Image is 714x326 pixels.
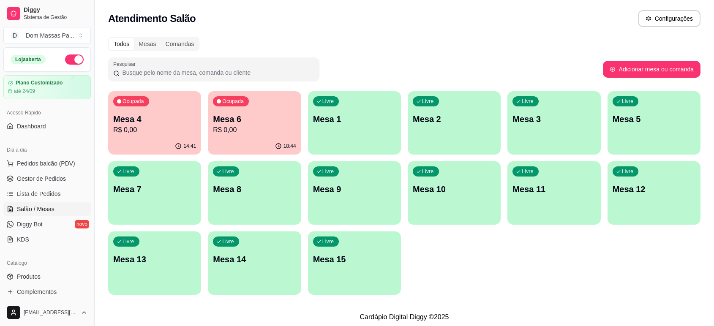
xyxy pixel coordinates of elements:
[308,91,401,155] button: LivreMesa 1
[24,309,77,316] span: [EMAIL_ADDRESS][DOMAIN_NAME]
[507,161,600,225] button: LivreMesa 11
[3,106,91,120] div: Acesso Rápido
[14,88,35,95] article: até 24/09
[123,168,134,175] p: Livre
[161,38,199,50] div: Comandas
[422,98,434,105] p: Livre
[113,113,196,125] p: Mesa 4
[208,231,301,295] button: LivreMesa 14
[26,31,74,40] div: Dom Massas Pa ...
[213,113,296,125] p: Mesa 6
[11,31,19,40] span: D
[183,143,196,149] p: 14:41
[3,285,91,299] a: Complementos
[413,113,496,125] p: Mesa 2
[622,168,634,175] p: Livre
[16,80,63,86] article: Plano Customizado
[3,217,91,231] a: Diggy Botnovo
[17,220,43,228] span: Diggy Bot
[422,168,434,175] p: Livre
[512,183,595,195] p: Mesa 11
[3,27,91,44] button: Select a team
[322,168,334,175] p: Livre
[512,113,595,125] p: Mesa 3
[3,75,91,99] a: Plano Customizadoaté 24/09
[24,6,87,14] span: Diggy
[322,98,334,105] p: Livre
[322,238,334,245] p: Livre
[134,38,161,50] div: Mesas
[3,143,91,157] div: Dia a dia
[65,54,84,65] button: Alterar Status
[17,205,55,213] span: Salão / Mesas
[17,122,46,130] span: Dashboard
[108,161,201,225] button: LivreMesa 7
[413,183,496,195] p: Mesa 10
[17,190,61,198] span: Lista de Pedidos
[213,183,296,195] p: Mesa 8
[408,91,501,155] button: LivreMesa 2
[11,55,46,64] div: Loja aberta
[3,3,91,24] a: DiggySistema de Gestão
[522,168,534,175] p: Livre
[222,168,234,175] p: Livre
[613,183,695,195] p: Mesa 12
[17,159,75,168] span: Pedidos balcão (PDV)
[3,256,91,270] div: Catálogo
[308,161,401,225] button: LivreMesa 9
[208,161,301,225] button: LivreMesa 8
[608,161,700,225] button: LivreMesa 12
[308,231,401,295] button: LivreMesa 15
[109,38,134,50] div: Todos
[113,183,196,195] p: Mesa 7
[507,91,600,155] button: LivreMesa 3
[638,10,700,27] button: Configurações
[120,68,314,77] input: Pesquisar
[603,61,700,78] button: Adicionar mesa ou comanda
[313,113,396,125] p: Mesa 1
[3,202,91,216] a: Salão / Mesas
[222,238,234,245] p: Livre
[108,91,201,155] button: OcupadaMesa 4R$ 0,0014:41
[123,238,134,245] p: Livre
[213,125,296,135] p: R$ 0,00
[3,187,91,201] a: Lista de Pedidos
[113,125,196,135] p: R$ 0,00
[17,235,29,244] span: KDS
[17,174,66,183] span: Gestor de Pedidos
[24,14,87,21] span: Sistema de Gestão
[613,113,695,125] p: Mesa 5
[3,302,91,323] button: [EMAIL_ADDRESS][DOMAIN_NAME]
[3,270,91,283] a: Produtos
[283,143,296,149] p: 18:44
[522,98,534,105] p: Livre
[408,161,501,225] button: LivreMesa 10
[108,231,201,295] button: LivreMesa 13
[208,91,301,155] button: OcupadaMesa 6R$ 0,0018:44
[222,98,244,105] p: Ocupada
[17,288,57,296] span: Complementos
[622,98,634,105] p: Livre
[3,120,91,133] a: Dashboard
[213,253,296,265] p: Mesa 14
[3,157,91,170] button: Pedidos balcão (PDV)
[113,60,139,68] label: Pesquisar
[113,253,196,265] p: Mesa 13
[3,172,91,185] a: Gestor de Pedidos
[608,91,700,155] button: LivreMesa 5
[17,272,41,281] span: Produtos
[313,253,396,265] p: Mesa 15
[313,183,396,195] p: Mesa 9
[3,233,91,246] a: KDS
[123,98,144,105] p: Ocupada
[108,12,196,25] h2: Atendimento Salão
